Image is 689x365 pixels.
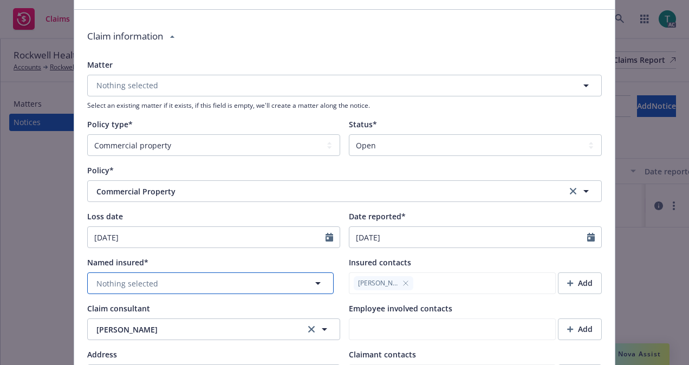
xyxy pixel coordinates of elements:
[87,349,117,360] span: Address
[567,319,593,340] div: Add
[87,119,133,129] span: Policy type*
[87,272,334,294] button: Nothing selected
[96,278,158,289] span: Nothing selected
[349,303,452,314] span: Employee involved contacts
[87,257,148,268] span: Named insured*
[567,273,593,294] div: Add
[349,119,377,129] span: Status*
[87,21,163,52] div: Claim information
[587,233,595,242] svg: Calendar
[358,278,398,288] span: [PERSON_NAME]
[87,60,113,70] span: Matter
[349,211,406,221] span: Date reported*
[87,180,602,202] button: Commercial Propertyclear selection
[326,233,333,242] svg: Calendar
[349,257,411,268] span: Insured contacts
[567,185,580,198] a: clear selection
[87,211,123,221] span: Loss date
[87,21,602,52] div: Claim information
[349,349,416,360] span: Claimant contacts
[87,75,602,96] button: Nothing selected
[87,303,150,314] span: Claim consultant
[88,227,326,247] input: MM/DD/YYYY
[96,80,158,91] span: Nothing selected
[87,101,602,110] span: Select an existing matter if it exists, if this field is empty, we'll create a matter along the n...
[87,318,340,340] button: [PERSON_NAME]clear selection
[558,272,602,294] button: Add
[96,186,531,197] span: Commercial Property
[305,323,318,336] a: clear selection
[349,227,587,247] input: MM/DD/YYYY
[87,165,114,175] span: Policy*
[96,324,296,335] span: [PERSON_NAME]
[558,318,602,340] button: Add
